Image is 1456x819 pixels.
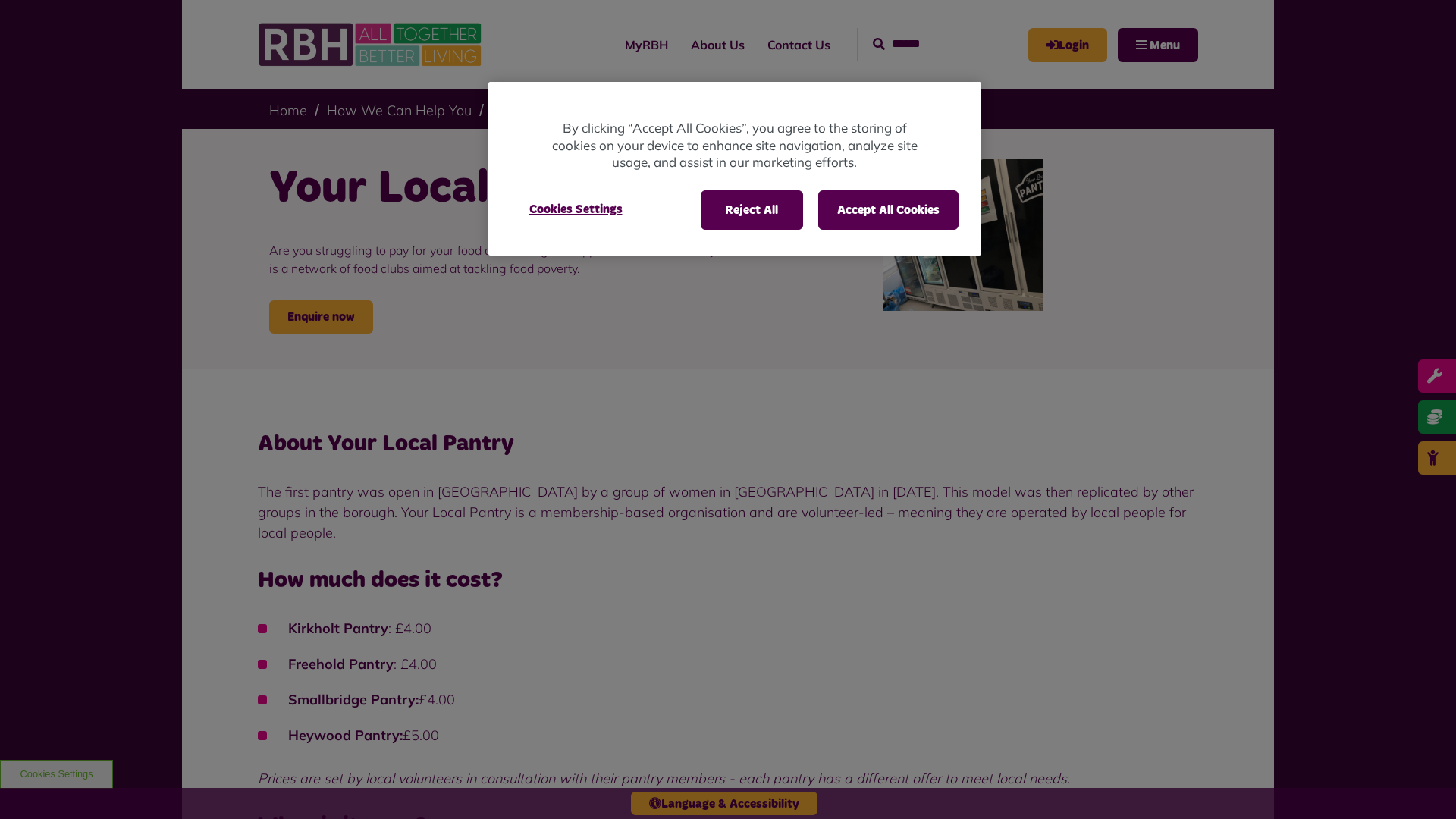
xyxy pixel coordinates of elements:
button: Cookies Settings [511,190,641,228]
div: Privacy [488,82,981,256]
button: Accept All Cookies [818,190,959,230]
button: Reject All [701,190,803,230]
p: By clicking “Accept All Cookies”, you agree to the storing of cookies on your device to enhance s... [549,120,921,171]
div: Cookie banner [488,82,981,256]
